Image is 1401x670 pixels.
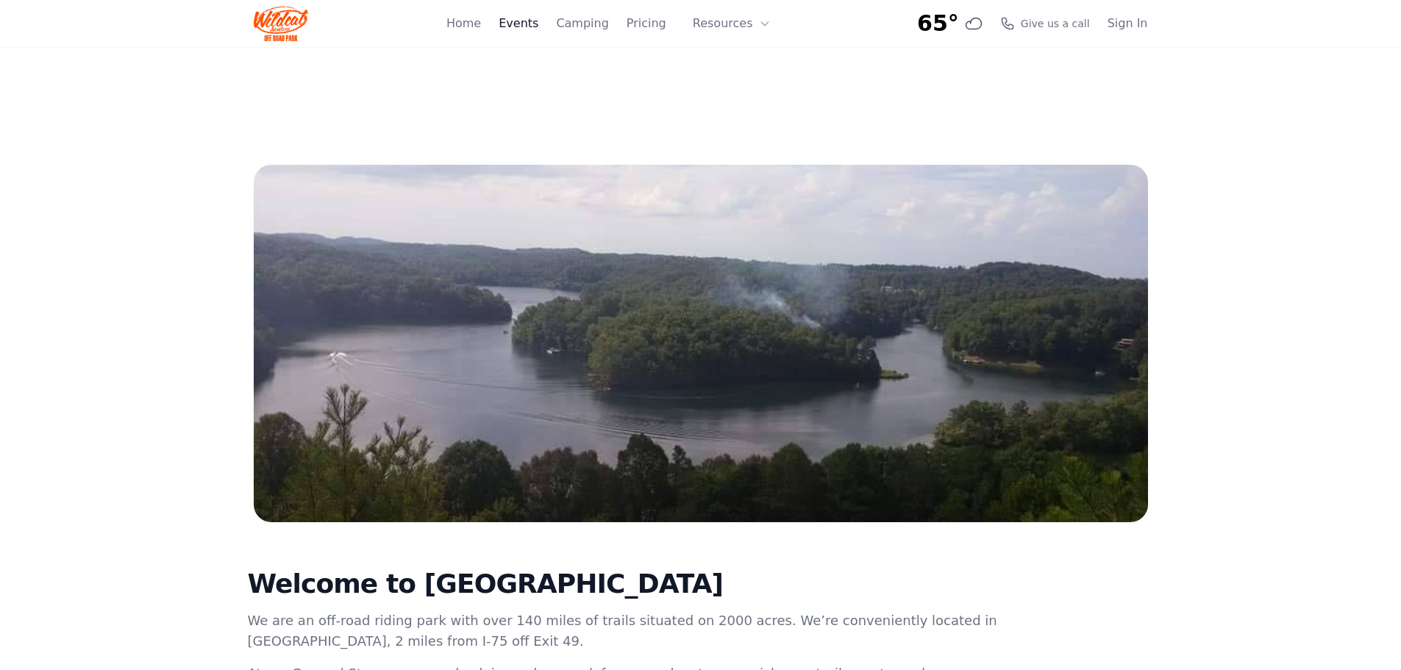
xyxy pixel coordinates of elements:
[1108,15,1148,32] a: Sign In
[499,15,538,32] a: Events
[248,610,1001,652] p: We are an off-road riding park with over 140 miles of trails situated on 2000 acres. We’re conven...
[627,15,666,32] a: Pricing
[254,6,309,41] img: Wildcat Logo
[1021,16,1090,31] span: Give us a call
[556,15,608,32] a: Camping
[917,10,959,37] span: 65°
[446,15,481,32] a: Home
[248,569,1001,599] h2: Welcome to [GEOGRAPHIC_DATA]
[684,9,780,38] button: Resources
[1000,16,1090,31] a: Give us a call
